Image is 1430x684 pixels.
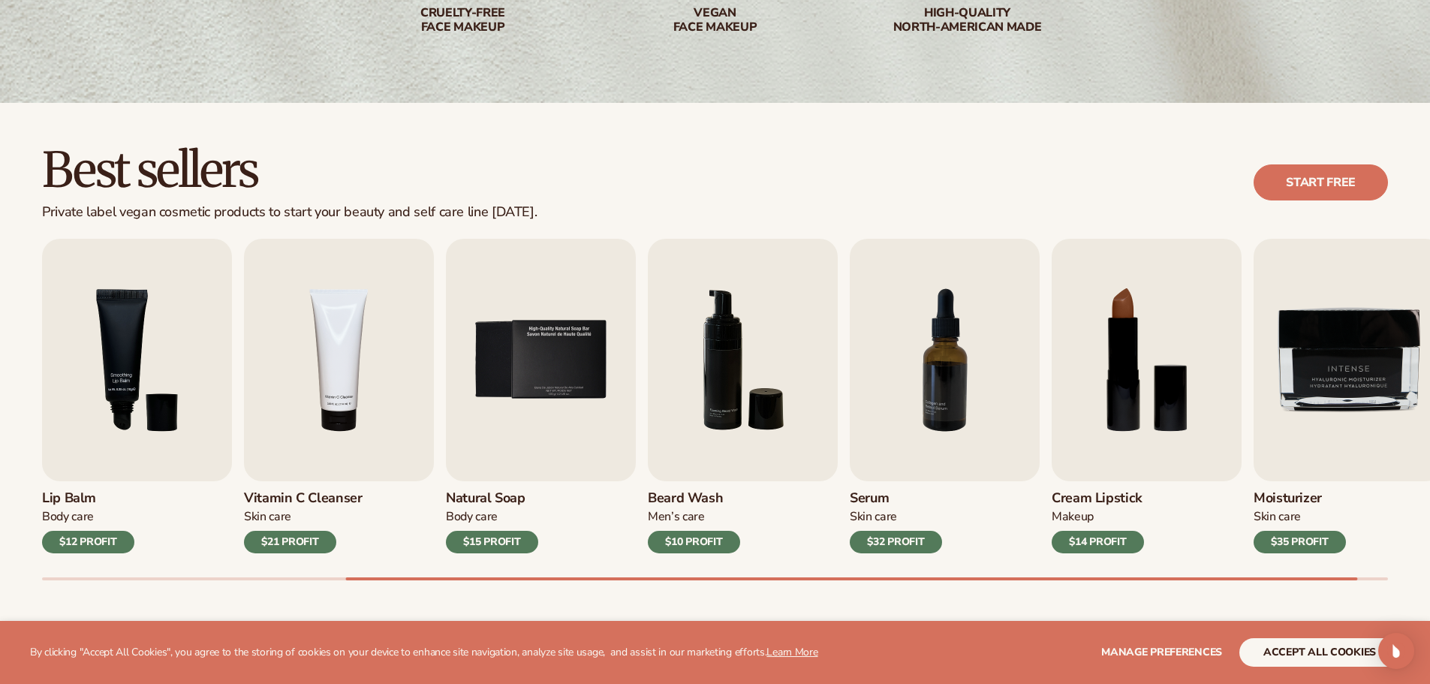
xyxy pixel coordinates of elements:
[42,509,134,525] div: Body Care
[850,531,942,553] div: $32 PROFIT
[1101,638,1222,667] button: Manage preferences
[446,531,538,553] div: $15 PROFIT
[1254,531,1346,553] div: $35 PROFIT
[850,490,942,507] h3: Serum
[1239,638,1400,667] button: accept all cookies
[42,490,134,507] h3: Lip Balm
[42,145,537,195] h2: Best sellers
[648,531,740,553] div: $10 PROFIT
[850,239,1040,553] a: 7 / 9
[1254,509,1346,525] div: Skin Care
[648,509,740,525] div: Men’s Care
[244,509,363,525] div: Skin Care
[1254,490,1346,507] h3: Moisturizer
[1378,633,1414,669] div: Open Intercom Messenger
[244,531,336,553] div: $21 PROFIT
[42,204,537,221] div: Private label vegan cosmetic products to start your beauty and self care line [DATE].
[42,239,232,553] a: 3 / 9
[244,490,363,507] h3: Vitamin C Cleanser
[42,531,134,553] div: $12 PROFIT
[872,6,1064,35] div: High-quality North-american made
[850,509,942,525] div: Skin Care
[30,646,818,659] p: By clicking "Accept All Cookies", you agree to the storing of cookies on your device to enhance s...
[619,6,811,35] div: Vegan face makeup
[648,490,740,507] h3: Beard Wash
[1052,509,1144,525] div: Makeup
[1052,490,1144,507] h3: Cream Lipstick
[446,490,538,507] h3: Natural Soap
[1254,164,1388,200] a: Start free
[446,239,636,553] a: 5 / 9
[367,6,559,35] div: Cruelty-free face makeup
[446,509,538,525] div: Body Care
[244,239,434,553] a: 4 / 9
[648,239,838,553] a: 6 / 9
[766,645,817,659] a: Learn More
[1101,645,1222,659] span: Manage preferences
[1052,239,1242,553] a: 8 / 9
[1052,531,1144,553] div: $14 PROFIT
